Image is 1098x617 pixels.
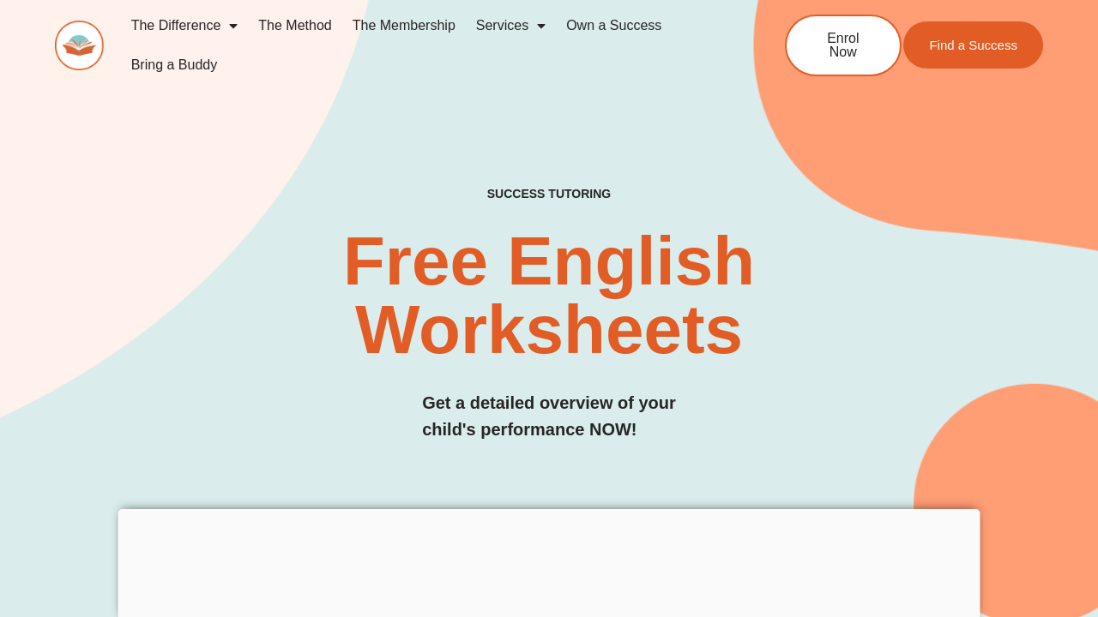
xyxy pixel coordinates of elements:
a: The Difference [121,6,249,45]
a: Bring a Buddy [121,45,228,85]
a: The Membership [342,6,466,45]
span: Find a Success [929,39,1017,51]
a: Enrol Now [785,15,902,76]
a: Services [466,6,556,45]
h2: Free English Worksheets​ [223,227,875,364]
iframe: Advertisement [118,509,980,615]
a: The Method [248,6,341,45]
a: Find a Success [903,21,1043,69]
h3: Get a detailed overview of your child's performance NOW! [422,390,676,443]
h4: SUCCESS TUTORING​ [402,187,695,201]
span: Enrol Now [812,32,874,59]
nav: Menu [121,6,729,85]
a: Own a Success [556,6,672,45]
